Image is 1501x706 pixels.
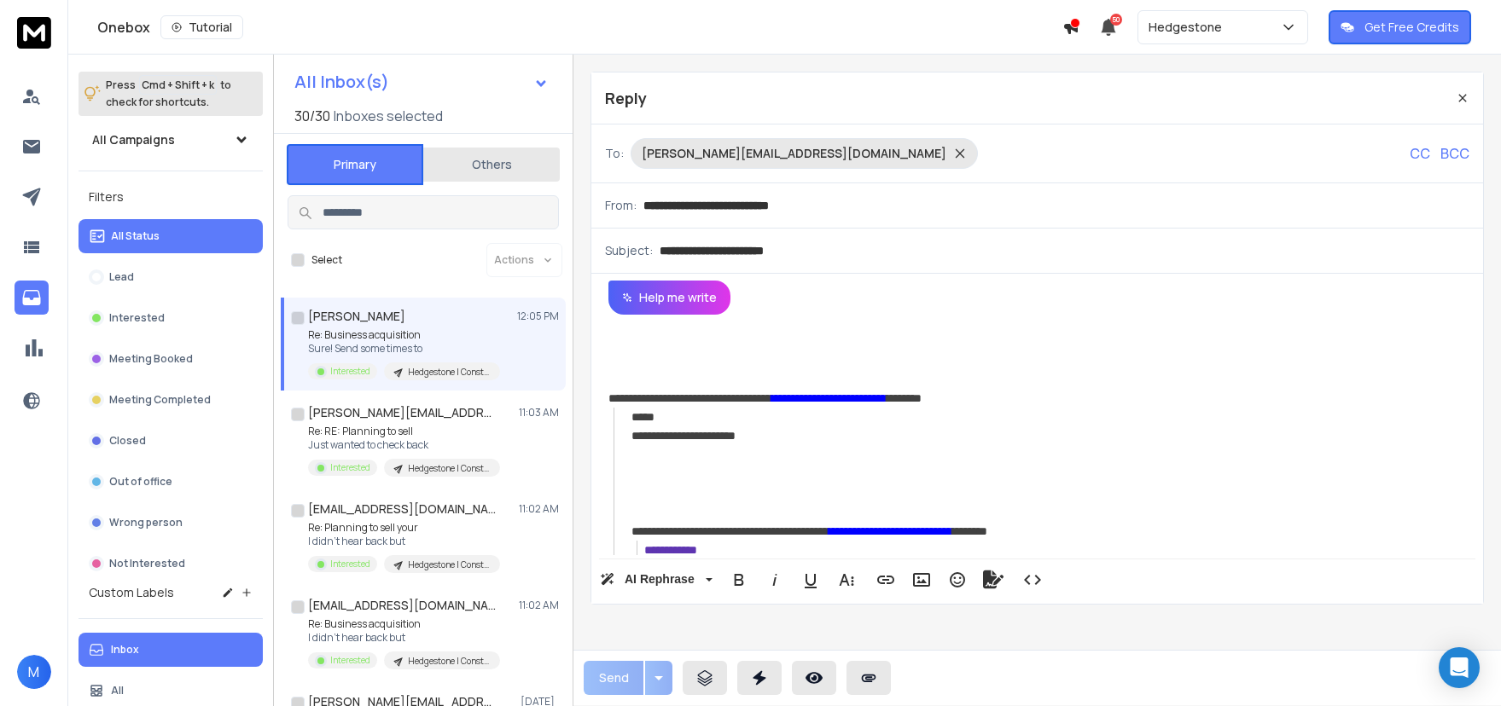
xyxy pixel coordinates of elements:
p: I didn't hear back but [308,631,500,645]
button: Meeting Booked [79,342,263,376]
p: From: [605,197,637,214]
p: Subject: [605,242,653,259]
button: More Text [830,563,863,597]
p: Interested [109,311,165,325]
button: Inbox [79,633,263,667]
p: Re: Business acquisition [308,617,500,631]
p: All Status [111,229,160,243]
button: All Inbox(s) [281,65,562,99]
button: Wrong person [79,506,263,540]
button: All Campaigns [79,123,263,157]
button: Not Interested [79,547,263,581]
span: Cmd + Shift + k [139,75,217,95]
p: Hedgestone | Construction [408,366,490,379]
p: Re: Business acquisition [308,328,500,342]
p: Interested [330,654,370,667]
button: Lead [79,260,263,294]
label: Select [311,253,342,267]
p: Press to check for shortcuts. [106,77,231,111]
button: All Status [79,219,263,253]
p: 11:02 AM [519,599,559,612]
button: Interested [79,301,263,335]
span: AI Rephrase [621,572,698,587]
button: Tutorial [160,15,243,39]
p: Inbox [111,643,139,657]
p: Get Free Credits [1364,19,1459,36]
p: Hedgestone | Construction [408,558,490,571]
button: M [17,655,51,689]
p: Not Interested [109,557,185,570]
p: Interested [330,365,370,378]
p: I didn't hear back but [308,535,500,548]
p: Meeting Booked [109,352,193,366]
h3: Inboxes selected [334,106,443,126]
h3: Filters [79,185,263,209]
p: 11:03 AM [519,406,559,420]
button: Out of office [79,465,263,499]
p: Wrong person [109,516,183,529]
p: Just wanted to check back [308,438,500,452]
h1: [EMAIL_ADDRESS][DOMAIN_NAME] [308,597,496,614]
h1: [PERSON_NAME][EMAIL_ADDRESS][DOMAIN_NAME] [308,404,496,421]
p: CC [1410,143,1430,164]
button: Signature [977,563,1009,597]
button: Get Free Credits [1329,10,1471,44]
p: Reply [605,86,647,110]
p: Interested [330,461,370,474]
button: Primary [287,144,423,185]
button: Help me write [608,281,730,315]
button: Insert Image (⌘P) [905,563,938,597]
span: 30 / 30 [294,106,330,126]
p: To: [605,145,624,162]
p: Lead [109,270,134,284]
div: Open Intercom Messenger [1439,647,1480,688]
button: Closed [79,424,263,458]
p: 11:02 AM [519,502,559,516]
button: Others [423,146,560,183]
button: Insert Link (⌘K) [870,563,902,597]
button: Italic (⌘I) [759,563,791,597]
button: Emoticons [941,563,974,597]
h1: All Campaigns [92,131,175,148]
h1: All Inbox(s) [294,73,389,90]
p: 12:05 PM [517,310,559,323]
button: Underline (⌘U) [794,563,827,597]
p: Meeting Completed [109,393,211,407]
p: Hedgestone | Construction [408,655,490,668]
p: Out of office [109,475,172,489]
h1: [EMAIL_ADDRESS][DOMAIN_NAME] [308,501,496,518]
button: Code View [1016,563,1049,597]
button: Meeting Completed [79,383,263,417]
h1: [PERSON_NAME] [308,308,405,325]
p: BCC [1440,143,1469,164]
h3: Custom Labels [89,584,174,601]
p: All [111,684,124,697]
p: [PERSON_NAME][EMAIL_ADDRESS][DOMAIN_NAME] [642,145,946,162]
button: Bold (⌘B) [723,563,755,597]
button: AI Rephrase [596,563,716,597]
p: Re: RE: Planning to sell [308,425,500,438]
p: Hedgestone [1149,19,1229,36]
p: Re: Planning to sell your [308,521,500,535]
div: Onebox [97,15,1062,39]
span: 50 [1110,14,1122,26]
p: Hedgestone | Construction [408,462,490,475]
p: Closed [109,434,146,448]
p: Sure! Send some times to [308,342,500,356]
p: Interested [330,558,370,570]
